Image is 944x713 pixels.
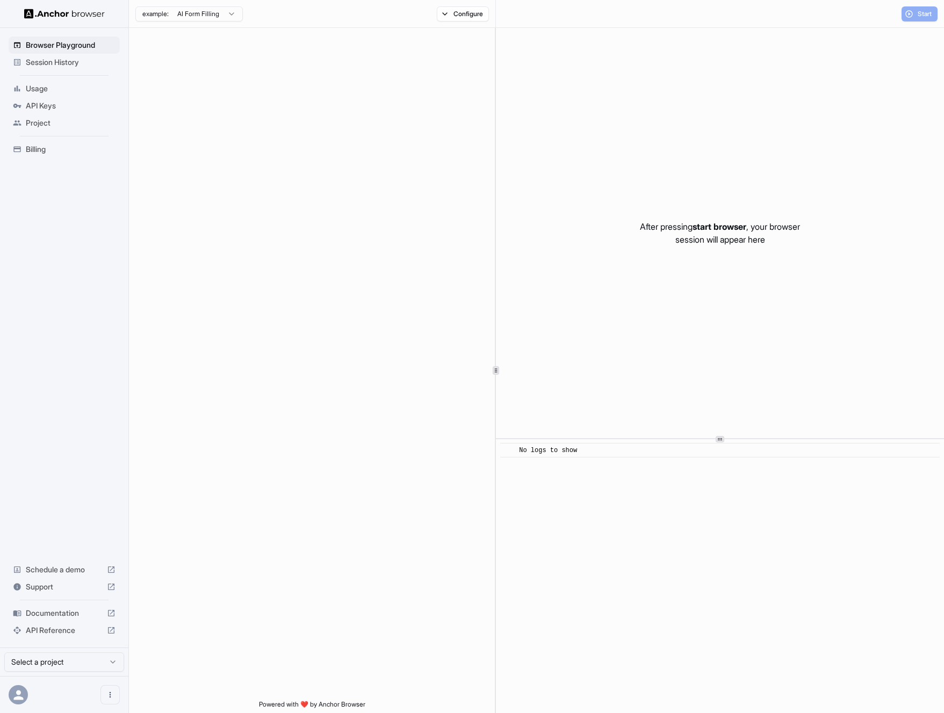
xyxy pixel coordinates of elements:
[506,445,511,456] span: ​
[9,622,120,639] div: API Reference
[9,578,120,595] div: Support
[9,141,120,158] div: Billing
[9,54,120,71] div: Session History
[142,10,169,18] span: example:
[26,625,103,636] span: API Reference
[26,564,103,575] span: Schedule a demo
[9,114,120,132] div: Project
[26,83,116,94] span: Usage
[9,605,120,622] div: Documentation
[26,608,103,619] span: Documentation
[26,40,116,50] span: Browser Playground
[9,561,120,578] div: Schedule a demo
[259,700,365,713] span: Powered with ❤️ by Anchor Browser
[26,581,103,592] span: Support
[26,118,116,128] span: Project
[9,80,120,97] div: Usage
[519,447,577,454] span: No logs to show
[100,685,120,704] button: Open menu
[26,100,116,111] span: API Keys
[9,97,120,114] div: API Keys
[9,37,120,54] div: Browser Playground
[437,6,489,21] button: Configure
[693,221,746,232] span: start browser
[26,144,116,155] span: Billing
[26,57,116,68] span: Session History
[640,220,800,246] p: After pressing , your browser session will appear here
[24,9,105,19] img: Anchor Logo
